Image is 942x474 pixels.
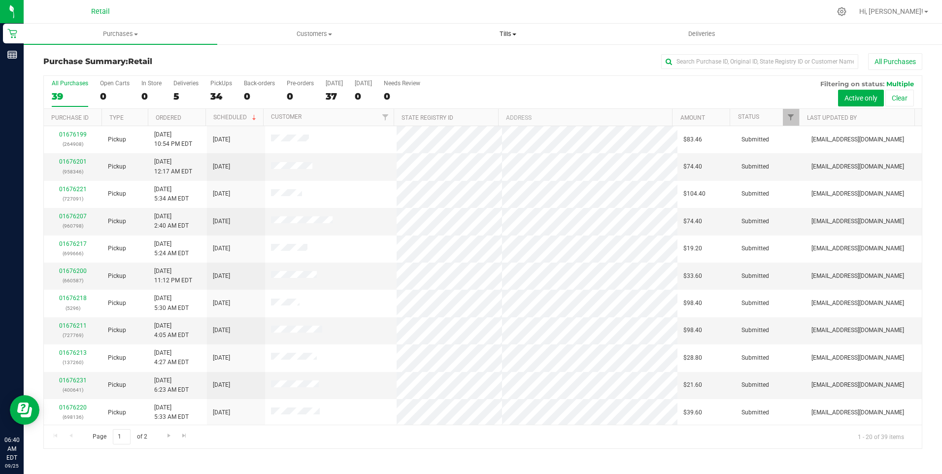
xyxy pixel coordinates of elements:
[213,135,230,144] span: [DATE]
[162,429,176,442] a: Go to the next page
[52,91,88,102] div: 39
[741,162,769,171] span: Submitted
[154,157,192,176] span: [DATE] 12:17 AM EDT
[100,91,130,102] div: 0
[24,24,217,44] a: Purchases
[498,109,672,126] th: Address
[59,158,87,165] a: 01676201
[885,90,914,106] button: Clear
[50,167,96,176] p: (958346)
[177,429,192,442] a: Go to the last page
[52,80,88,87] div: All Purchases
[213,408,230,417] span: [DATE]
[741,353,769,363] span: Submitted
[213,299,230,308] span: [DATE]
[683,408,702,417] span: $39.60
[43,57,336,66] h3: Purchase Summary:
[109,114,124,121] a: Type
[108,162,126,171] span: Pickup
[91,7,110,16] span: Retail
[741,408,769,417] span: Submitted
[7,29,17,38] inline-svg: Retail
[10,395,39,425] iframe: Resource center
[50,385,96,395] p: (400641)
[24,30,217,38] span: Purchases
[741,326,769,335] span: Submitted
[59,131,87,138] a: 01676199
[154,239,189,258] span: [DATE] 5:24 AM EDT
[141,80,162,87] div: In Store
[811,299,904,308] span: [EMAIL_ADDRESS][DOMAIN_NAME]
[213,114,258,121] a: Scheduled
[811,353,904,363] span: [EMAIL_ADDRESS][DOMAIN_NAME]
[213,380,230,390] span: [DATE]
[50,221,96,231] p: (960798)
[108,189,126,199] span: Pickup
[326,91,343,102] div: 37
[50,139,96,149] p: (264908)
[811,380,904,390] span: [EMAIL_ADDRESS][DOMAIN_NAME]
[113,429,131,444] input: 1
[100,80,130,87] div: Open Carts
[683,162,702,171] span: $74.40
[154,294,189,312] span: [DATE] 5:30 AM EDT
[326,80,343,87] div: [DATE]
[811,135,904,144] span: [EMAIL_ADDRESS][DOMAIN_NAME]
[50,358,96,367] p: (137260)
[173,91,199,102] div: 5
[50,412,96,422] p: (698136)
[108,271,126,281] span: Pickup
[154,267,192,285] span: [DATE] 11:12 PM EDT
[859,7,923,15] span: Hi, [PERSON_NAME]!
[213,326,230,335] span: [DATE]
[59,349,87,356] a: 01676213
[377,109,394,126] a: Filter
[213,217,230,226] span: [DATE]
[605,24,799,44] a: Deliveries
[811,408,904,417] span: [EMAIL_ADDRESS][DOMAIN_NAME]
[154,348,189,367] span: [DATE] 4:27 AM EDT
[108,244,126,253] span: Pickup
[412,30,605,38] span: Tills
[4,462,19,470] p: 09/25
[154,130,192,149] span: [DATE] 10:54 PM EDT
[886,80,914,88] span: Multiple
[59,322,87,329] a: 01676211
[213,162,230,171] span: [DATE]
[108,353,126,363] span: Pickup
[108,217,126,226] span: Pickup
[154,403,189,422] span: [DATE] 5:33 AM EDT
[683,271,702,281] span: $33.60
[59,377,87,384] a: 01676231
[741,217,769,226] span: Submitted
[108,326,126,335] span: Pickup
[683,217,702,226] span: $74.40
[811,189,904,199] span: [EMAIL_ADDRESS][DOMAIN_NAME]
[50,194,96,203] p: (727091)
[59,295,87,302] a: 01676218
[213,353,230,363] span: [DATE]
[287,91,314,102] div: 0
[50,331,96,340] p: (727769)
[154,321,189,340] span: [DATE] 4:05 AM EDT
[661,54,858,69] input: Search Purchase ID, Original ID, State Registry ID or Customer Name...
[59,213,87,220] a: 01676207
[210,80,232,87] div: PickUps
[108,299,126,308] span: Pickup
[675,30,729,38] span: Deliveries
[59,240,87,247] a: 01676217
[4,436,19,462] p: 06:40 AM EDT
[287,80,314,87] div: Pre-orders
[59,186,87,193] a: 01676221
[59,404,87,411] a: 01676220
[128,57,152,66] span: Retail
[84,429,155,444] span: Page of 2
[811,244,904,253] span: [EMAIL_ADDRESS][DOMAIN_NAME]
[683,135,702,144] span: $83.46
[173,80,199,87] div: Deliveries
[683,244,702,253] span: $19.20
[683,299,702,308] span: $98.40
[741,189,769,199] span: Submitted
[141,91,162,102] div: 0
[820,80,884,88] span: Filtering on status:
